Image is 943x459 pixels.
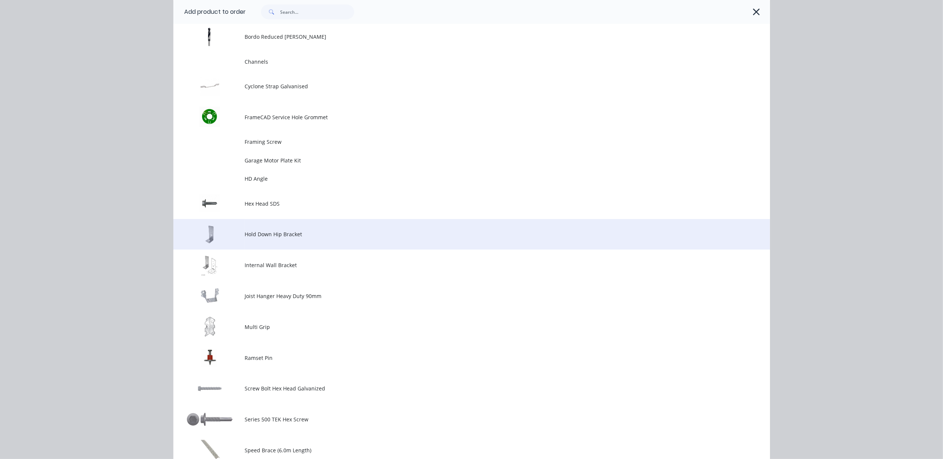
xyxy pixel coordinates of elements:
span: FrameCAD Service Hole Grommet [245,113,665,121]
span: Garage Motor Plate Kit [245,156,665,164]
span: Bordo Reduced [PERSON_NAME] [245,33,665,41]
input: Search... [280,4,354,19]
span: Series 500 TEK Hex Screw [245,415,665,423]
span: Screw Bolt Hex Head Galvanized [245,384,665,392]
span: Hold Down Hip Bracket [245,230,665,238]
span: Internal Wall Bracket [245,261,665,269]
span: Framing Screw [245,138,665,146]
span: Speed Brace (6.0m Length) [245,446,665,454]
span: Hex Head SDS [245,200,665,208]
span: Joist Hanger Heavy Duty 90mm [245,292,665,300]
span: Channels [245,58,665,66]
span: Ramset Pin [245,354,665,362]
span: HD Angle [245,175,665,183]
span: Multi Grip [245,323,665,331]
span: Cyclone Strap Galvanised [245,82,665,90]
